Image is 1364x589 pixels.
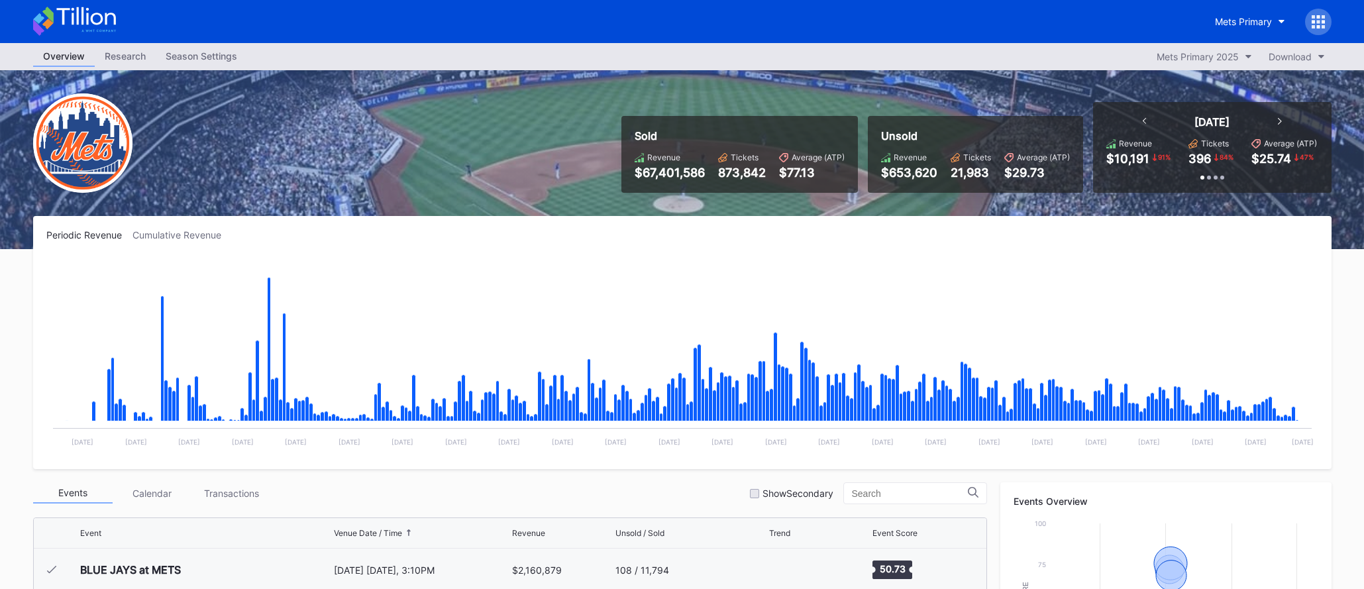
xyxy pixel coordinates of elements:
[192,483,272,504] div: Transactions
[338,438,360,446] text: [DATE]
[1035,519,1046,527] text: 100
[925,438,947,446] text: [DATE]
[46,257,1318,456] svg: Chart title
[635,129,845,142] div: Sold
[963,152,991,162] div: Tickets
[113,483,192,504] div: Calendar
[512,564,562,576] div: $2,160,879
[635,166,705,180] div: $67,401,586
[1106,152,1149,166] div: $10,191
[880,563,906,574] text: 50.73
[1119,138,1152,148] div: Revenue
[80,563,181,576] div: BLUE JAYS at METS
[1191,438,1213,446] text: [DATE]
[1251,152,1291,166] div: $25.74
[764,438,786,446] text: [DATE]
[33,93,132,193] img: New-York-Mets-Transparent.png
[80,528,101,538] div: Event
[779,166,845,180] div: $77.13
[1291,438,1313,446] text: [DATE]
[46,229,132,241] div: Periodic Revenue
[1157,152,1172,162] div: 91 %
[852,488,968,499] input: Search
[792,152,845,162] div: Average (ATP)
[1262,48,1332,66] button: Download
[231,438,253,446] text: [DATE]
[551,438,573,446] text: [DATE]
[881,129,1070,142] div: Unsold
[718,166,766,180] div: 873,842
[818,438,840,446] text: [DATE]
[769,528,790,538] div: Trend
[95,46,156,66] div: Research
[951,166,991,180] div: 21,983
[731,152,759,162] div: Tickets
[33,483,113,504] div: Events
[95,46,156,67] a: Research
[1004,166,1070,180] div: $29.73
[1014,496,1318,507] div: Events Overview
[72,438,93,446] text: [DATE]
[498,438,520,446] text: [DATE]
[1084,438,1106,446] text: [DATE]
[1017,152,1070,162] div: Average (ATP)
[1188,152,1211,166] div: 396
[711,438,733,446] text: [DATE]
[881,166,937,180] div: $653,620
[334,528,402,538] div: Venue Date / Time
[1215,16,1272,27] div: Mets Primary
[1194,115,1230,129] div: [DATE]
[615,564,669,576] div: 108 / 11,794
[132,229,232,241] div: Cumulative Revenue
[1201,138,1229,148] div: Tickets
[1264,138,1317,148] div: Average (ATP)
[978,438,1000,446] text: [DATE]
[605,438,627,446] text: [DATE]
[762,488,833,499] div: Show Secondary
[1138,438,1160,446] text: [DATE]
[658,438,680,446] text: [DATE]
[872,528,918,538] div: Event Score
[647,152,680,162] div: Revenue
[615,528,664,538] div: Unsold / Sold
[1218,152,1235,162] div: 84 %
[285,438,307,446] text: [DATE]
[1150,48,1259,66] button: Mets Primary 2025
[1205,9,1295,34] button: Mets Primary
[178,438,200,446] text: [DATE]
[33,46,95,67] a: Overview
[512,528,545,538] div: Revenue
[894,152,927,162] div: Revenue
[1245,438,1267,446] text: [DATE]
[871,438,893,446] text: [DATE]
[445,438,466,446] text: [DATE]
[392,438,413,446] text: [DATE]
[334,564,509,576] div: [DATE] [DATE], 3:10PM
[769,553,809,586] svg: Chart title
[125,438,146,446] text: [DATE]
[1298,152,1315,162] div: 47 %
[1269,51,1312,62] div: Download
[1038,561,1046,568] text: 75
[156,46,247,66] div: Season Settings
[1157,51,1239,62] div: Mets Primary 2025
[1031,438,1053,446] text: [DATE]
[156,46,247,67] a: Season Settings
